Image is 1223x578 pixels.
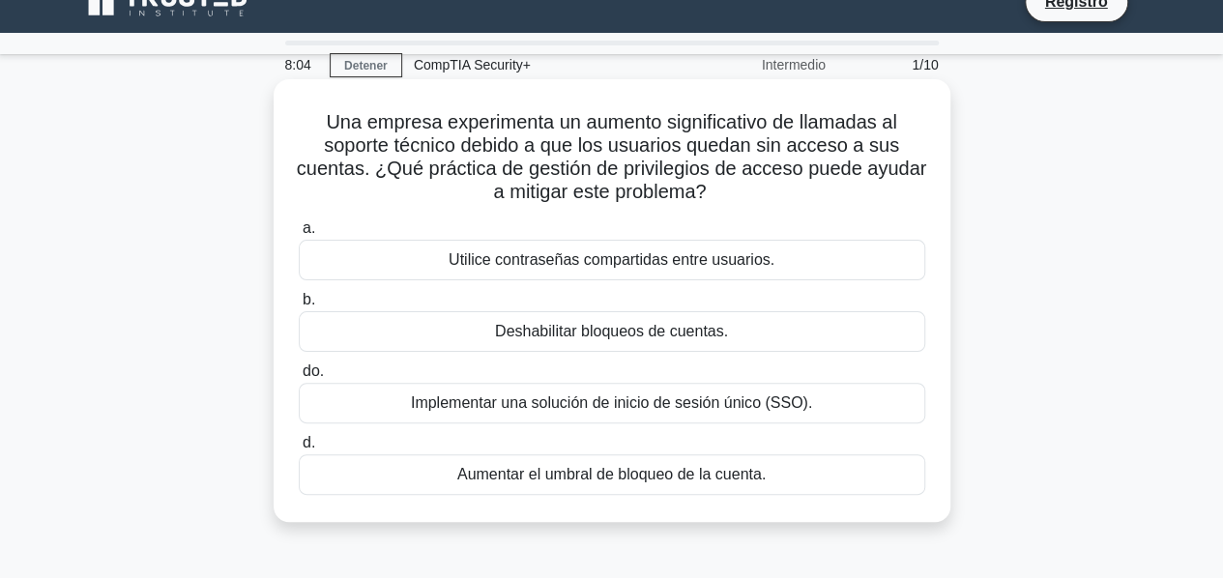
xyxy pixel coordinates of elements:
[303,291,315,307] font: b.
[285,57,311,72] font: 8:04
[297,111,927,202] font: Una empresa experimenta un aumento significativo de llamadas al soporte técnico debido a que los ...
[303,219,315,236] font: a.
[303,362,324,379] font: do.
[449,251,774,268] font: Utilice contraseñas compartidas entre usuarios.
[411,394,812,411] font: Implementar una solución de inicio de sesión único (SSO).
[344,59,388,72] font: Detener
[762,57,826,72] font: Intermedio
[912,57,938,72] font: 1/10
[330,53,402,77] a: Detener
[414,57,531,72] font: CompTIA Security+
[303,434,315,450] font: d.
[457,466,766,482] font: Aumentar el umbral de bloqueo de la cuenta.
[495,323,728,339] font: Deshabilitar bloqueos de cuentas.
